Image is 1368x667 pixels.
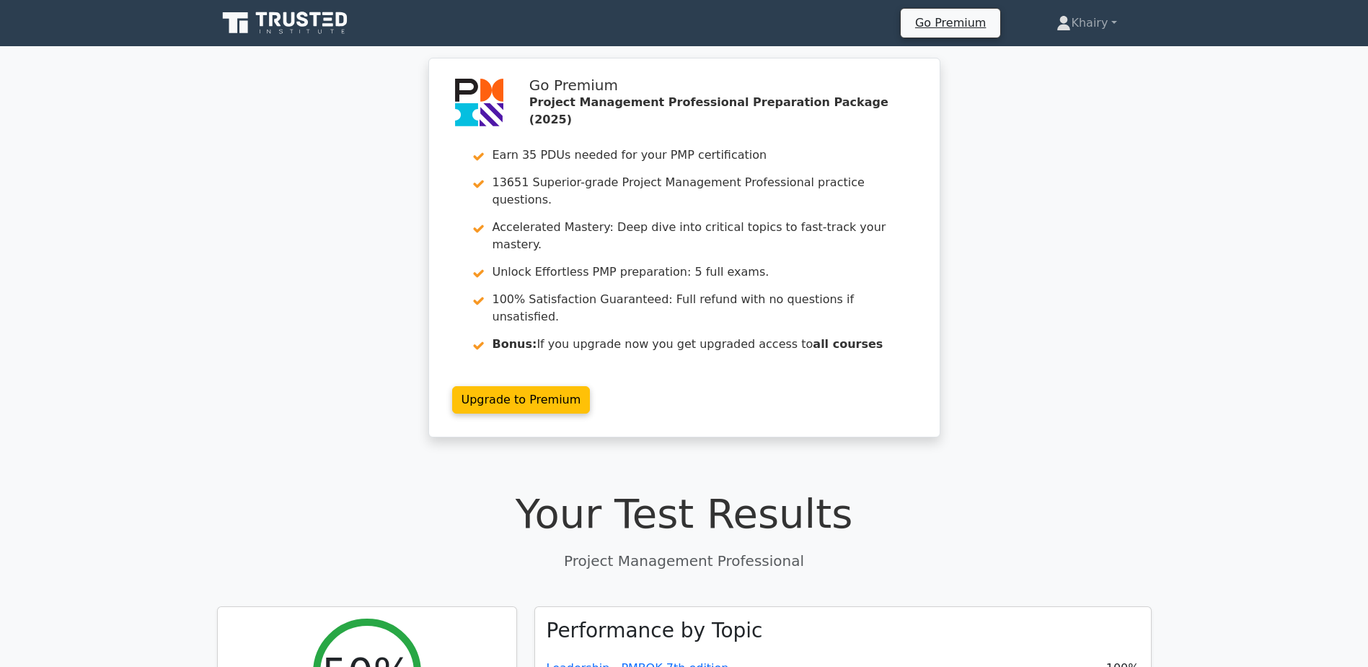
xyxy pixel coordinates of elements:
[547,619,763,643] h3: Performance by Topic
[906,13,994,32] a: Go Premium
[217,550,1152,572] p: Project Management Professional
[452,386,591,414] a: Upgrade to Premium
[217,489,1152,538] h1: Your Test Results
[1022,9,1151,38] a: Khairy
